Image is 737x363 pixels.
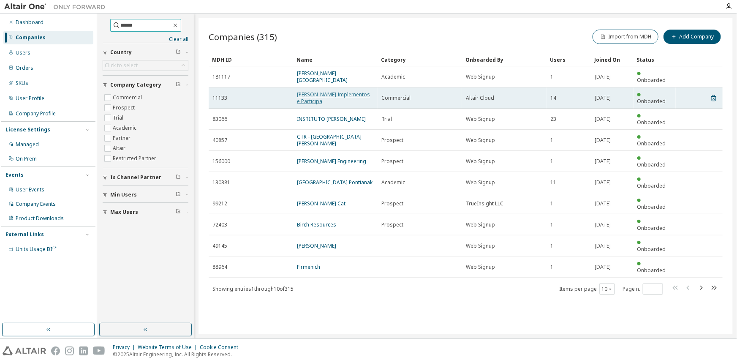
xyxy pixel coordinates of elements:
a: CTR - [GEOGRAPHIC_DATA][PERSON_NAME] [297,133,362,147]
span: [DATE] [595,74,611,80]
span: Academic [381,74,405,80]
label: Restricted Partner [113,153,158,164]
button: Country [103,43,188,62]
span: Prospect [381,137,403,144]
a: INSTITUTO [PERSON_NAME] [297,115,366,123]
button: Company Category [103,76,188,94]
img: linkedin.svg [79,347,88,355]
button: Is Channel Partner [103,168,188,187]
div: Users [16,49,30,56]
div: Click to select [103,60,188,71]
span: [DATE] [595,116,611,123]
button: Add Company [664,30,721,44]
span: 156000 [212,158,230,165]
label: Commercial [113,93,144,103]
a: [GEOGRAPHIC_DATA] Pontianak [297,179,373,186]
span: TrueInsight LLC [466,200,503,207]
div: License Settings [5,126,50,133]
span: 88964 [212,264,227,270]
span: Onboarded [637,203,666,210]
span: Altair Cloud [466,95,494,101]
a: Firmenich [297,263,320,270]
a: [PERSON_NAME] Engineering [297,158,366,165]
div: Status [637,53,672,66]
span: Onboarded [637,267,666,274]
a: [PERSON_NAME] [297,242,336,249]
span: Is Channel Partner [110,174,161,181]
span: [DATE] [595,158,611,165]
span: [DATE] [595,264,611,270]
div: Company Events [16,201,56,207]
span: Onboarded [637,161,666,168]
span: Items per page [559,284,615,295]
div: Category [381,53,459,66]
span: 11 [550,179,556,186]
span: Companies (315) [209,31,277,43]
span: Clear filter [176,191,181,198]
a: [PERSON_NAME][GEOGRAPHIC_DATA] [297,70,348,84]
span: Units Usage BI [16,246,57,253]
span: Clear filter [176,209,181,216]
img: altair_logo.svg [3,347,46,355]
span: 130381 [212,179,230,186]
span: [DATE] [595,243,611,249]
button: 10 [601,286,613,292]
span: 181117 [212,74,230,80]
label: Prospect [113,103,136,113]
div: Cookie Consent [200,344,243,351]
span: Onboarded [637,224,666,232]
span: 14 [550,95,556,101]
label: Trial [113,113,125,123]
div: Company Profile [16,110,56,117]
div: SKUs [16,80,28,87]
span: [DATE] [595,137,611,144]
span: Prospect [381,158,403,165]
label: Academic [113,123,138,133]
span: Onboarded [637,182,666,189]
div: User Profile [16,95,44,102]
div: Product Downloads [16,215,64,222]
span: [DATE] [595,200,611,207]
p: © 2025 Altair Engineering, Inc. All Rights Reserved. [113,351,243,358]
span: [DATE] [595,179,611,186]
span: 11133 [212,95,227,101]
span: [DATE] [595,221,611,228]
span: Company Category [110,82,161,88]
div: Website Terms of Use [138,344,200,351]
img: Altair One [4,3,110,11]
div: Users [550,53,588,66]
span: Country [110,49,132,56]
span: 1 [550,200,553,207]
button: Min Users [103,186,188,204]
div: MDH ID [212,53,290,66]
div: Onboarded By [465,53,543,66]
span: Web Signup [466,221,495,228]
div: Click to select [105,62,138,69]
span: Web Signup [466,179,495,186]
div: On Prem [16,156,37,162]
span: Onboarded [637,76,666,84]
div: Events [5,172,24,178]
span: Max Users [110,209,138,216]
label: Altair [113,143,127,153]
span: Web Signup [466,158,495,165]
span: 1 [550,158,553,165]
a: [PERSON_NAME] Cat [297,200,345,207]
div: Privacy [113,344,138,351]
span: 83066 [212,116,227,123]
span: Onboarded [637,140,666,147]
div: User Events [16,186,44,193]
span: Page n. [623,284,663,295]
span: Commercial [381,95,411,101]
span: 23 [550,116,556,123]
button: Max Users [103,203,188,221]
a: Birch Resources [297,221,336,228]
span: 49145 [212,243,227,249]
span: Web Signup [466,137,495,144]
span: Prospect [381,200,403,207]
span: Clear filter [176,174,181,181]
div: Dashboard [16,19,44,26]
span: 40857 [212,137,227,144]
div: Orders [16,65,33,71]
div: Joined On [595,53,630,66]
